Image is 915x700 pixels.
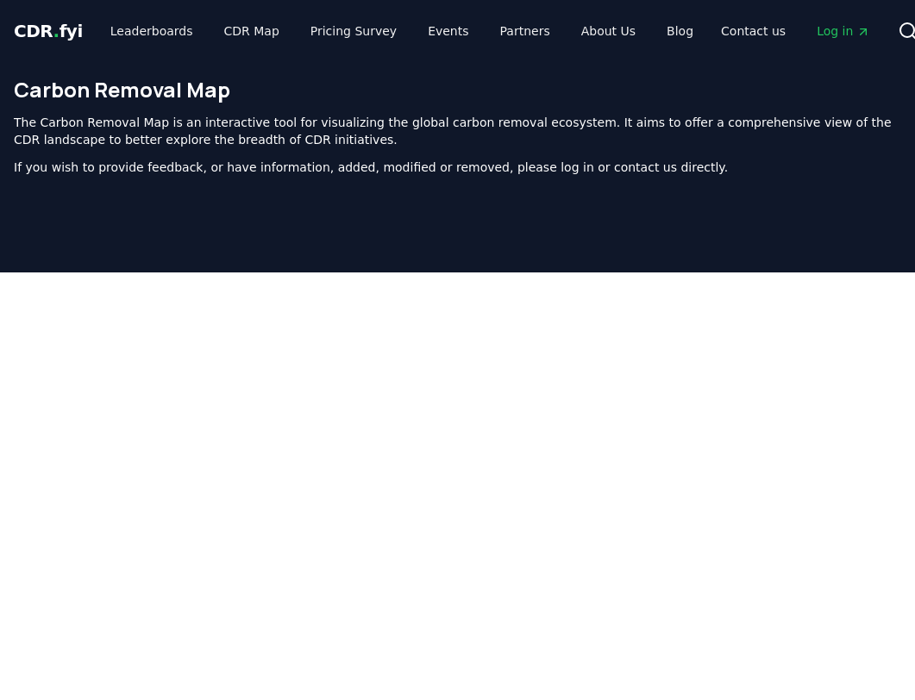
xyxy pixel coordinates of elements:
span: Log in [817,22,870,40]
a: Pricing Survey [297,16,410,47]
a: Leaderboards [97,16,207,47]
a: CDR.fyi [14,19,83,43]
a: CDR Map [210,16,293,47]
a: About Us [567,16,649,47]
p: The Carbon Removal Map is an interactive tool for visualizing the global carbon removal ecosystem... [14,114,901,148]
a: Log in [803,16,884,47]
span: . [53,21,60,41]
a: Blog [653,16,707,47]
a: Events [414,16,482,47]
span: CDR fyi [14,21,83,41]
a: Partners [486,16,564,47]
p: If you wish to provide feedback, or have information, added, modified or removed, please log in o... [14,159,901,176]
nav: Main [97,16,707,47]
h1: Carbon Removal Map [14,76,901,103]
nav: Main [707,16,884,47]
a: Contact us [707,16,799,47]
